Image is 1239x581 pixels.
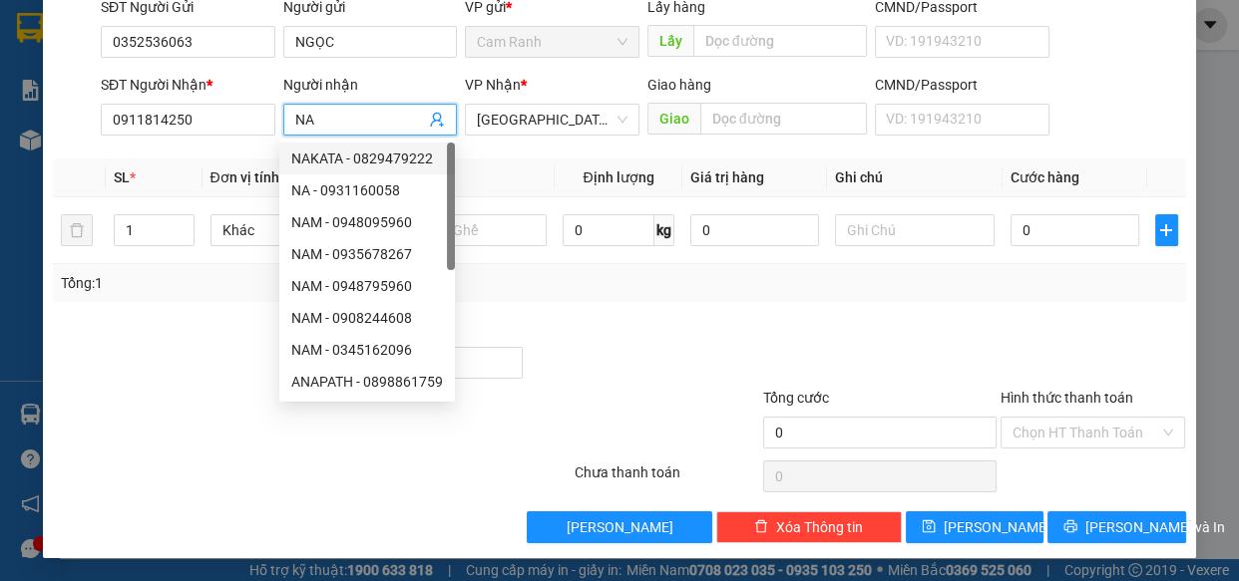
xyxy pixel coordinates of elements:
div: NAKATA - 0829479222 [291,147,443,169]
div: NAM - 0345162096 [279,334,455,366]
span: Cước hàng [1011,169,1079,185]
th: Ghi chú [827,158,1004,197]
div: NAM - 0908244608 [279,302,455,334]
div: NAM - 0948795960 [279,270,455,302]
label: Hình thức thanh toán [1001,390,1133,406]
div: NAM - 0948795960 [291,275,443,297]
div: NA - 0931160058 [291,179,443,201]
span: SL [114,169,130,185]
button: save[PERSON_NAME] [906,511,1043,543]
span: Đơn vị tính [210,169,285,185]
span: kg [654,214,674,246]
div: ANAPATH - 0898861759 [291,371,443,393]
div: NAM - 0948095960 [279,206,455,238]
span: VP Nhận [465,77,521,93]
span: [PERSON_NAME] [944,516,1050,538]
input: VD: Bàn, Ghế [386,214,547,246]
span: Giao [647,103,700,135]
span: Sài Gòn [477,105,627,135]
div: CMND/Passport [875,74,1049,96]
b: [PERSON_NAME] - [PERSON_NAME] [25,129,113,326]
span: Xóa Thông tin [776,516,863,538]
input: Ghi Chú [835,214,996,246]
div: Chưa thanh toán [573,461,762,496]
button: [PERSON_NAME] [527,511,712,543]
span: delete [754,519,768,535]
div: SĐT Người Nhận [101,74,275,96]
input: Dọc đường [693,25,867,57]
span: save [922,519,936,535]
div: ANAPATH - 0898861759 [279,366,455,398]
img: logo.jpg [216,25,264,73]
div: NAM - 0935678267 [279,238,455,270]
div: NA - 0931160058 [279,174,455,206]
button: deleteXóa Thông tin [716,511,902,543]
span: plus [1156,222,1177,238]
span: Định lượng [583,169,653,185]
span: Giao hàng [647,77,711,93]
span: Giá trị hàng [690,169,764,185]
div: NAM - 0908244608 [291,307,443,329]
b: [DOMAIN_NAME] [168,76,274,92]
span: [PERSON_NAME] [567,516,673,538]
span: Lấy [647,25,693,57]
span: Khác [222,215,359,245]
button: plus [1155,214,1178,246]
span: user-add [429,112,445,128]
div: NAM - 0345162096 [291,339,443,361]
li: (c) 2017 [168,95,274,120]
span: Cam Ranh [477,27,627,57]
div: NAM - 0948095960 [291,211,443,233]
input: 0 [690,214,819,246]
div: Người nhận [283,74,458,96]
span: Tổng cước [763,390,829,406]
div: NAM - 0935678267 [291,243,443,265]
input: Dọc đường [700,103,867,135]
button: printer[PERSON_NAME] và In [1047,511,1185,543]
span: [PERSON_NAME] và In [1085,516,1225,538]
b: [PERSON_NAME] - Gửi khách hàng [123,29,199,191]
div: NAKATA - 0829479222 [279,143,455,174]
div: Tổng: 1 [61,272,480,294]
button: delete [61,214,93,246]
span: printer [1063,519,1077,535]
